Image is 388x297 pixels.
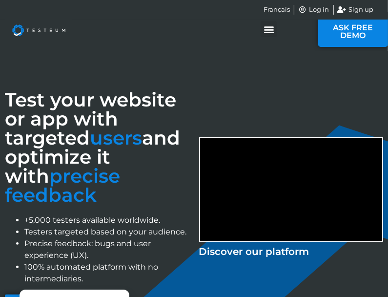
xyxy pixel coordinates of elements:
[24,214,189,226] li: +5,000 testers available worldwide.
[199,244,384,259] p: Discover our platform
[338,5,374,15] a: Sign up
[318,17,388,47] a: ASK FREE DEMO
[346,5,373,15] span: Sign up
[5,17,73,43] img: Testeum Logo - Application crowdtesting platform
[264,5,290,15] a: Français
[307,5,329,15] span: Log in
[24,226,189,238] li: Testers targeted based on your audience.
[200,138,383,241] iframe: Discover Testeum
[5,164,120,207] font: precise feedback
[333,24,373,40] span: ASK FREE DEMO
[24,261,189,285] li: 100% automated platform with no intermediaries.
[298,5,329,15] a: Log in
[261,21,277,37] div: Menu Toggle
[90,126,142,149] span: users
[5,90,189,205] h3: Test your website or app with targeted and optimize it with
[24,238,189,261] li: Precise feedback: bugs and user experience (UX).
